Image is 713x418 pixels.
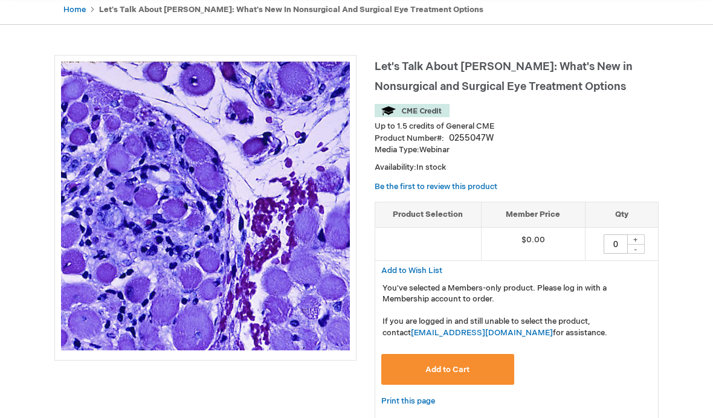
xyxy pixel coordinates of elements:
button: Add to Cart [381,354,514,385]
p: Webinar [375,144,659,156]
span: Add to Wish List [381,266,442,275]
th: Qty [585,202,658,228]
a: Add to Wish List [381,265,442,275]
input: Qty [604,234,628,254]
strong: Product Number [375,133,444,143]
a: Print this page [381,394,435,409]
a: Be the first to review this product [375,182,497,191]
th: Member Price [481,202,585,228]
td: $0.00 [481,227,585,260]
div: 0255047W [449,132,494,144]
th: Product Selection [375,202,481,228]
a: Home [63,5,86,14]
strong: Media Type: [375,145,419,155]
img: CME Credit [375,104,450,117]
img: Let's Talk About TED: What's New in Nonsurgical and Surgical Eye Treatment Options [61,62,350,350]
div: + [627,234,645,245]
div: - [627,244,645,254]
strong: Let's Talk About [PERSON_NAME]: What's New in Nonsurgical and Surgical Eye Treatment Options [99,5,483,14]
p: Availability: [375,162,659,173]
span: Add to Cart [425,365,469,375]
li: Up to 1.5 credits of General CME [375,121,659,132]
a: [EMAIL_ADDRESS][DOMAIN_NAME] [411,328,553,338]
span: Let's Talk About [PERSON_NAME]: What's New in Nonsurgical and Surgical Eye Treatment Options [375,60,633,93]
p: You've selected a Members-only product. Please log in with a Membership account to order. If you ... [382,283,651,339]
span: In stock [416,162,446,172]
